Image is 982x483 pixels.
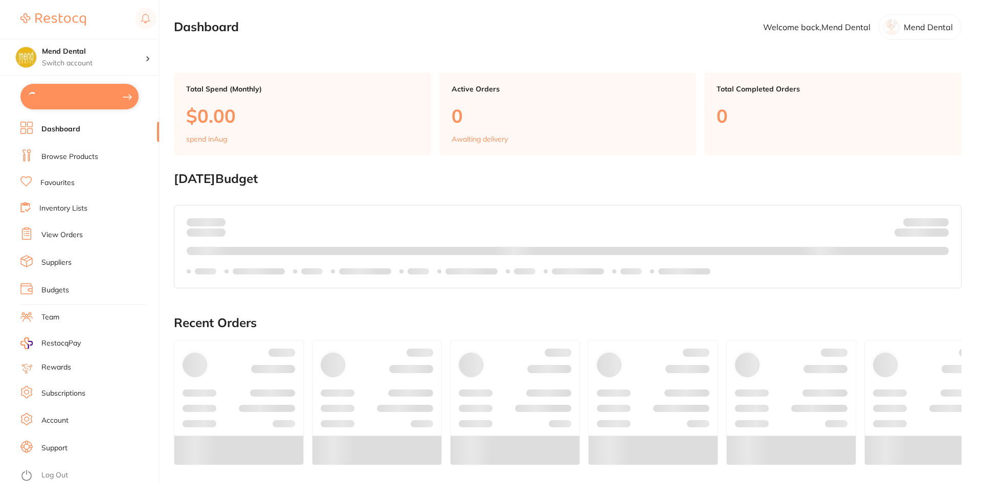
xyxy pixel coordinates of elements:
a: Support [41,443,68,453]
a: View Orders [41,230,83,240]
p: month [187,226,226,239]
p: Labels [301,267,323,275]
a: Team [41,312,59,323]
p: Total Spend (Monthly) [186,85,419,93]
img: Restocq Logo [20,13,86,26]
a: Browse Products [41,152,98,162]
img: Mend Dental [16,47,36,67]
a: Account [41,416,69,426]
a: Subscriptions [41,388,85,399]
h4: Mend Dental [42,47,145,57]
p: spend in Aug [186,135,227,143]
p: 0 [452,105,684,126]
p: $0.00 [186,105,419,126]
a: Total Completed Orders0 [704,73,962,155]
p: Budget: [903,218,949,226]
p: Labels [408,267,429,275]
img: RestocqPay [20,337,33,349]
p: 0 [717,105,949,126]
p: Switch account [42,58,145,68]
strong: $0.00 [208,217,226,226]
a: Favourites [40,178,75,188]
p: Total Completed Orders [717,85,949,93]
p: Labels [195,267,216,275]
h2: Dashboard [174,20,239,34]
a: Total Spend (Monthly)$0.00spend inAug [174,73,431,155]
strong: $0.00 [931,230,949,239]
p: Awaiting delivery [452,135,508,143]
span: RestocqPay [41,338,81,349]
strong: $NaN [929,217,949,226]
p: Labels [620,267,642,275]
a: Inventory Lists [39,203,87,214]
a: Suppliers [41,258,72,268]
a: RestocqPay [20,337,81,349]
a: Active Orders0Awaiting delivery [439,73,697,155]
a: Restocq Logo [20,8,86,31]
p: Labels extended [552,267,604,275]
p: Spent: [187,218,226,226]
p: Labels extended [233,267,285,275]
a: Log Out [41,470,68,480]
h2: [DATE] Budget [174,172,962,186]
p: Labels extended [658,267,710,275]
p: Labels extended [445,267,498,275]
p: Active Orders [452,85,684,93]
a: Rewards [41,362,71,373]
a: Budgets [41,285,69,295]
p: Remaining: [895,226,949,239]
p: Welcome back, Mend Dental [763,22,871,32]
p: Mend Dental [904,22,953,32]
a: Dashboard [41,124,80,134]
p: Labels [514,267,535,275]
h2: Recent Orders [174,316,962,330]
p: Labels extended [339,267,391,275]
